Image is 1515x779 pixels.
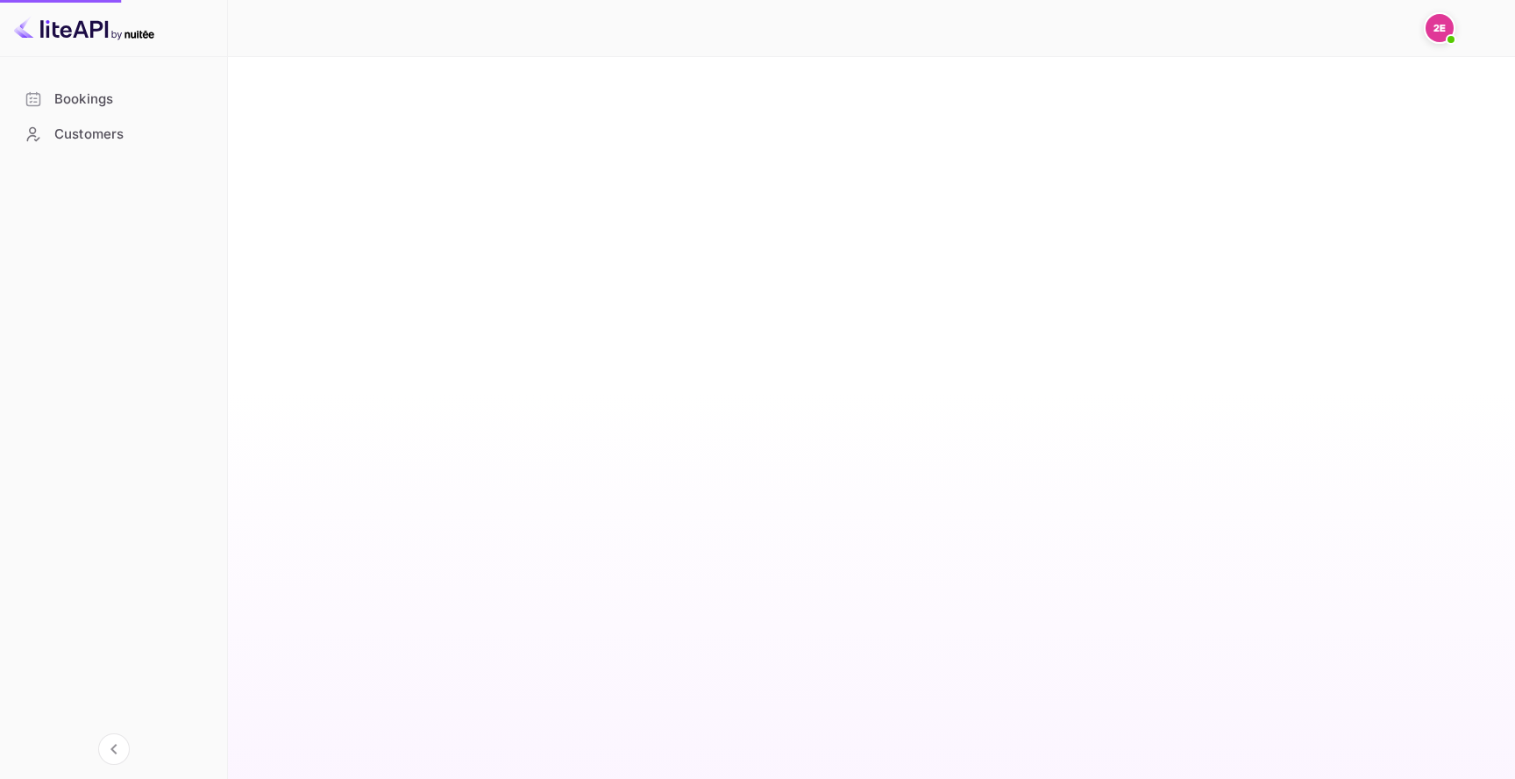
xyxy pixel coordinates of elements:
a: Customers [11,118,217,150]
img: LiteAPI logo [14,14,154,42]
div: Bookings [54,89,208,110]
img: 213123 e231e321e [1426,14,1454,42]
button: Collapse navigation [98,733,130,765]
div: Customers [11,118,217,152]
div: Customers [54,125,208,145]
a: Bookings [11,82,217,115]
div: Bookings [11,82,217,117]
